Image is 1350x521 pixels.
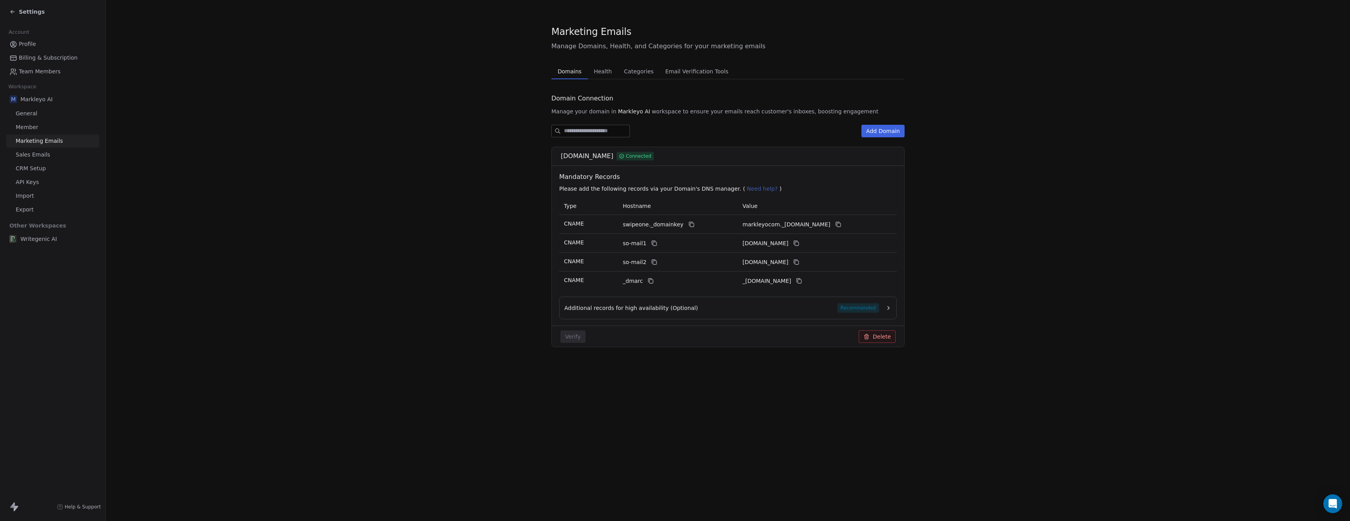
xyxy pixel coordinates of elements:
[623,277,643,285] span: _dmarc
[551,94,613,103] span: Domain Connection
[561,151,613,161] span: [DOMAIN_NAME]
[623,239,646,248] span: so-mail1
[742,203,757,209] span: Value
[6,38,99,51] a: Profile
[6,135,99,148] a: Marketing Emails
[5,26,33,38] span: Account
[747,186,778,192] span: Need help?
[742,277,791,285] span: _dmarc.swipeone.email
[837,303,879,313] span: Recommended
[6,51,99,64] a: Billing & Subscription
[20,235,57,243] span: Writegenic AI
[6,162,99,175] a: CRM Setup
[555,66,585,77] span: Domains
[6,203,99,216] a: Export
[16,109,37,118] span: General
[16,178,39,186] span: API Keys
[626,153,651,160] span: Connected
[618,107,650,115] span: Markleyo AI
[591,66,615,77] span: Health
[6,189,99,202] a: Import
[9,95,17,103] span: M
[20,95,53,103] span: Markleyo AI
[564,277,584,283] span: CNAME
[5,81,40,93] span: Workspace
[742,220,830,229] span: markleyocom._domainkey.swipeone.email
[551,42,905,51] span: Manage Domains, Health, and Categories for your marketing emails
[564,202,613,210] p: Type
[564,220,584,227] span: CNAME
[16,137,63,145] span: Marketing Emails
[761,107,878,115] span: customer's inboxes, boosting engagement
[1323,494,1342,513] div: Open Intercom Messenger
[19,40,36,48] span: Profile
[65,504,101,510] span: Help & Support
[564,239,584,246] span: CNAME
[6,121,99,134] a: Member
[861,125,905,137] button: Add Domain
[560,330,586,343] button: Verify
[19,8,45,16] span: Settings
[623,203,651,209] span: Hostname
[559,185,900,193] p: Please add the following records via your Domain's DNS manager. ( )
[551,26,631,38] span: Marketing Emails
[19,67,60,76] span: Team Members
[564,303,892,313] button: Additional records for high availability (Optional)Recommended
[742,239,788,248] span: markleyocom1.swipeone.email
[551,107,617,115] span: Manage your domain in
[564,258,584,264] span: CNAME
[623,220,684,229] span: swipeone._domainkey
[859,330,896,343] button: Delete
[9,8,45,16] a: Settings
[652,107,760,115] span: workspace to ensure your emails reach
[6,107,99,120] a: General
[559,172,900,182] span: Mandatory Records
[623,258,646,266] span: so-mail2
[564,304,698,312] span: Additional records for high availability (Optional)
[621,66,657,77] span: Categories
[742,258,788,266] span: markleyocom2.swipeone.email
[662,66,732,77] span: Email Verification Tools
[57,504,101,510] a: Help & Support
[19,54,78,62] span: Billing & Subscription
[16,206,34,214] span: Export
[6,148,99,161] a: Sales Emails
[6,219,69,232] span: Other Workspaces
[16,164,46,173] span: CRM Setup
[16,151,50,159] span: Sales Emails
[9,235,17,243] img: PG%20LOGO%20for%20round-02.png
[6,65,99,78] a: Team Members
[16,192,34,200] span: Import
[16,123,38,131] span: Member
[6,176,99,189] a: API Keys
